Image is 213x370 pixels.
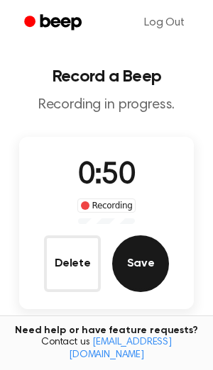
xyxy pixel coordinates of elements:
[11,96,202,114] p: Recording in progress.
[130,6,199,40] a: Log Out
[11,68,202,85] h1: Record a Beep
[112,235,169,292] button: Save Audio Record
[77,198,136,213] div: Recording
[44,235,101,292] button: Delete Audio Record
[9,337,204,361] span: Contact us
[78,161,135,191] span: 0:50
[69,337,172,360] a: [EMAIL_ADDRESS][DOMAIN_NAME]
[14,9,94,37] a: Beep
